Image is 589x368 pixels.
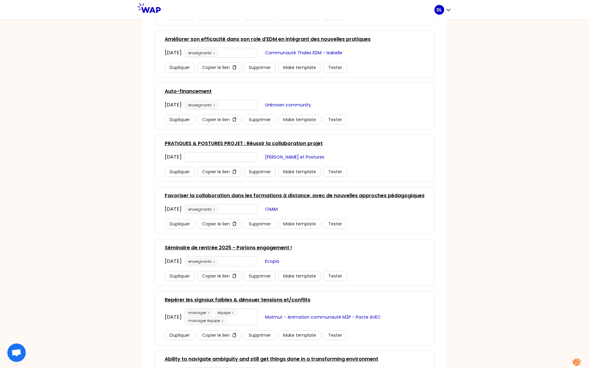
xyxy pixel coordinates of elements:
[283,168,316,175] span: Make template
[165,192,425,199] a: Favoriser la collaboration dans les formations à distance, avec de nouvelles approches pédagogiques
[231,311,234,314] span: close
[197,271,241,281] button: Copier le liencopy
[244,219,276,229] button: Supprimer
[186,50,218,56] span: enseignants
[165,205,182,213] div: [DATE]
[7,343,26,362] div: Ouvrir le chat
[249,332,271,339] span: Supprimer
[278,167,321,177] button: Make template
[165,63,195,72] button: Dupliquer
[249,168,271,175] span: Supprimer
[283,64,316,71] span: Make template
[232,333,237,338] span: copy
[328,64,342,71] span: Tester
[244,167,276,177] button: Supprimer
[244,63,276,72] button: Supprimer
[213,208,216,211] span: close
[170,332,190,339] span: Dupliquer
[328,273,342,279] span: Tester
[265,102,311,108] span: Unknown community
[244,271,276,281] button: Supprimer
[249,116,271,123] span: Supprimer
[323,115,347,125] button: Tester
[197,330,241,340] button: Copier le liencopy
[265,206,278,213] span: CNAM
[265,49,342,56] span: Communauté Thales EDM - Isabelle
[165,167,195,177] button: Dupliquer
[213,260,216,263] span: close
[323,271,347,281] button: Tester
[202,168,230,175] span: Copier le lien
[323,63,347,72] button: Tester
[260,152,329,162] button: [PERSON_NAME] et Postures
[170,220,190,227] span: Dupliquer
[232,170,237,174] span: copy
[202,332,230,339] span: Copier le lien
[186,258,218,265] span: enseignants
[170,64,190,71] span: Dupliquer
[202,64,230,71] span: Copier le lien
[283,220,316,227] span: Make template
[207,311,210,314] span: close
[202,116,230,123] span: Copier le lien
[323,219,347,229] button: Tester
[249,273,271,279] span: Supprimer
[170,116,190,123] span: Dupliquer
[283,273,316,279] span: Make template
[197,115,241,125] button: Copier le liencopy
[434,5,452,15] button: DL
[249,220,271,227] span: Supprimer
[278,219,321,229] button: Make template
[249,64,271,71] span: Supprimer
[437,7,442,13] p: DL
[328,332,342,339] span: Tester
[165,271,195,281] button: Dupliquer
[244,330,276,340] button: Supprimer
[202,273,230,279] span: Copier le lien
[215,309,237,316] span: équipe
[165,219,195,229] button: Dupliquer
[283,332,316,339] span: Make template
[213,104,216,107] span: close
[165,330,195,340] button: Dupliquer
[165,153,182,161] div: [DATE]
[244,115,276,125] button: Supprimer
[265,314,381,320] span: Matmut - Animation communauté M2P - Pacte AVEC
[260,48,347,58] button: Communauté Thales EDM - Isabelle
[278,271,321,281] button: Make template
[186,317,226,324] span: manager équipe
[265,258,279,265] span: Ecopia
[232,65,237,70] span: copy
[323,330,347,340] button: Tester
[323,167,347,177] button: Tester
[165,36,371,43] a: Améliorer son efficacité dans son role d'EDM en intégrant des nouvelles pratiques
[328,220,342,227] span: Tester
[186,206,218,213] span: enseignants
[165,355,378,363] a: Ability to navigate ambiguity and still get things done in a transforming environment
[278,63,321,72] button: Make template
[278,330,321,340] button: Make template
[170,273,190,279] span: Dupliquer
[213,52,216,55] span: close
[165,244,292,251] a: Séminaire de rentrée 2025 - Parlons engagement !
[186,309,213,316] span: manager
[197,63,241,72] button: Copier le liencopy
[221,319,224,322] span: close
[165,296,310,304] a: Repérer les signaux faibles & dénouer tensions et/conflits
[202,220,230,227] span: Copier le lien
[260,312,386,322] button: Matmut - Animation communauté M2P - Pacte AVEC
[278,115,321,125] button: Make template
[283,116,316,123] span: Make template
[165,101,182,109] div: [DATE]
[232,222,237,227] span: copy
[260,256,284,266] button: Ecopia
[186,102,218,109] span: enseignants
[170,168,190,175] span: Dupliquer
[197,219,241,229] button: Copier le liencopy
[232,117,237,122] span: copy
[165,49,182,56] div: [DATE]
[260,100,316,110] button: Unknown community
[165,313,182,321] div: [DATE]
[260,204,283,214] button: CNAM
[232,274,237,279] span: copy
